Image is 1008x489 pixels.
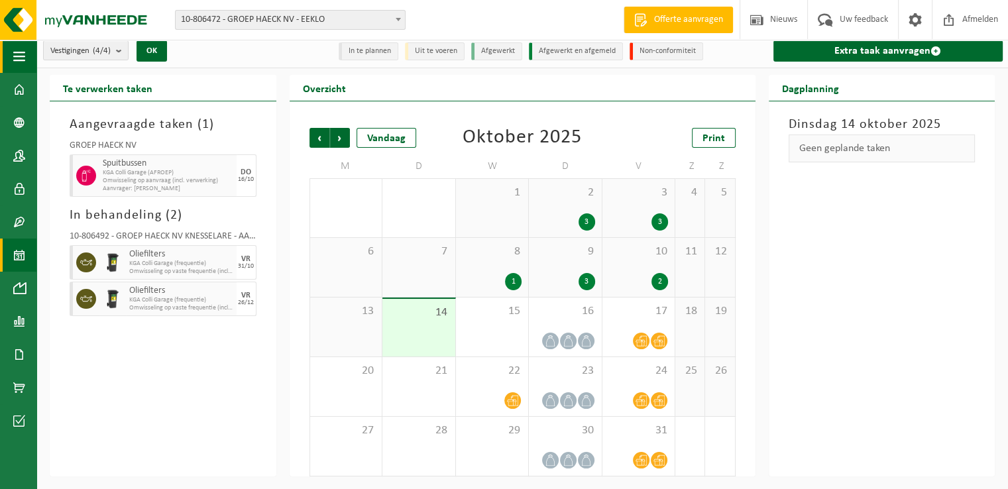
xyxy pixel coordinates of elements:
[789,115,976,135] h3: Dinsdag 14 oktober 2025
[241,168,251,176] div: DO
[579,273,595,290] div: 3
[529,42,623,60] li: Afgewerkt en afgemeld
[609,423,669,438] span: 31
[405,42,465,60] li: Uit te voeren
[535,186,595,200] span: 2
[70,115,256,135] h3: Aangevraagde taken ( )
[129,296,233,304] span: KGA Colli Garage (frequentie)
[317,244,376,259] span: 6
[609,186,669,200] span: 3
[317,423,376,438] span: 27
[43,40,129,60] button: Vestigingen(4/4)
[789,135,976,162] div: Geen geplande taken
[129,268,233,276] span: Omwisseling op vaste frequentie (incl. verwerking)
[129,260,233,268] span: KGA Colli Garage (frequentie)
[535,364,595,378] span: 23
[238,263,254,270] div: 31/10
[529,154,602,178] td: D
[675,154,705,178] td: Z
[609,364,669,378] span: 24
[602,154,676,178] td: V
[238,299,254,306] div: 26/12
[692,128,736,148] a: Print
[463,128,582,148] div: Oktober 2025
[712,244,728,259] span: 12
[712,364,728,378] span: 26
[463,364,522,378] span: 22
[682,304,698,319] span: 18
[103,289,123,309] img: WB-0240-HPE-BK-01
[382,154,456,178] td: D
[471,42,522,60] li: Afgewerkt
[339,42,398,60] li: In te plannen
[103,177,233,185] span: Omwisseling op aanvraag (incl. verwerking)
[651,213,668,231] div: 3
[773,40,1003,62] a: Extra taak aanvragen
[129,304,233,312] span: Omwisseling op vaste frequentie (incl. verwerking)
[463,244,522,259] span: 8
[609,244,669,259] span: 10
[389,423,449,438] span: 28
[50,75,166,101] h2: Te verwerken taken
[290,75,359,101] h2: Overzicht
[651,13,726,27] span: Offerte aanvragen
[682,186,698,200] span: 4
[241,255,251,263] div: VR
[103,158,233,169] span: Spuitbussen
[202,118,209,131] span: 1
[93,46,111,55] count: (4/4)
[535,244,595,259] span: 9
[50,41,111,61] span: Vestigingen
[463,423,522,438] span: 29
[103,185,233,193] span: Aanvrager: [PERSON_NAME]
[389,244,449,259] span: 7
[682,364,698,378] span: 25
[330,128,350,148] span: Volgende
[535,423,595,438] span: 30
[175,10,406,30] span: 10-806472 - GROEP HAECK NV - EEKLO
[103,169,233,177] span: KGA Colli Garage (AFROEP)
[137,40,167,62] button: OK
[70,205,256,225] h3: In behandeling ( )
[535,304,595,319] span: 16
[609,304,669,319] span: 17
[702,133,725,144] span: Print
[317,364,376,378] span: 20
[579,213,595,231] div: 3
[70,141,256,154] div: GROEP HAECK NV
[463,304,522,319] span: 15
[129,286,233,296] span: Oliefilters
[651,273,668,290] div: 2
[712,186,728,200] span: 5
[505,273,522,290] div: 1
[630,42,703,60] li: Non-conformiteit
[357,128,416,148] div: Vandaag
[705,154,735,178] td: Z
[170,209,178,222] span: 2
[317,304,376,319] span: 13
[389,364,449,378] span: 21
[309,154,383,178] td: M
[70,232,256,245] div: 10-806492 - GROEP HAECK NV KNESSELARE - AALTER
[463,186,522,200] span: 1
[129,249,233,260] span: Oliefilters
[176,11,405,29] span: 10-806472 - GROEP HAECK NV - EEKLO
[309,128,329,148] span: Vorige
[769,75,852,101] h2: Dagplanning
[238,176,254,183] div: 16/10
[682,244,698,259] span: 11
[456,154,530,178] td: W
[712,304,728,319] span: 19
[241,292,251,299] div: VR
[624,7,733,33] a: Offerte aanvragen
[389,305,449,320] span: 14
[103,252,123,272] img: WB-0240-HPE-BK-01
